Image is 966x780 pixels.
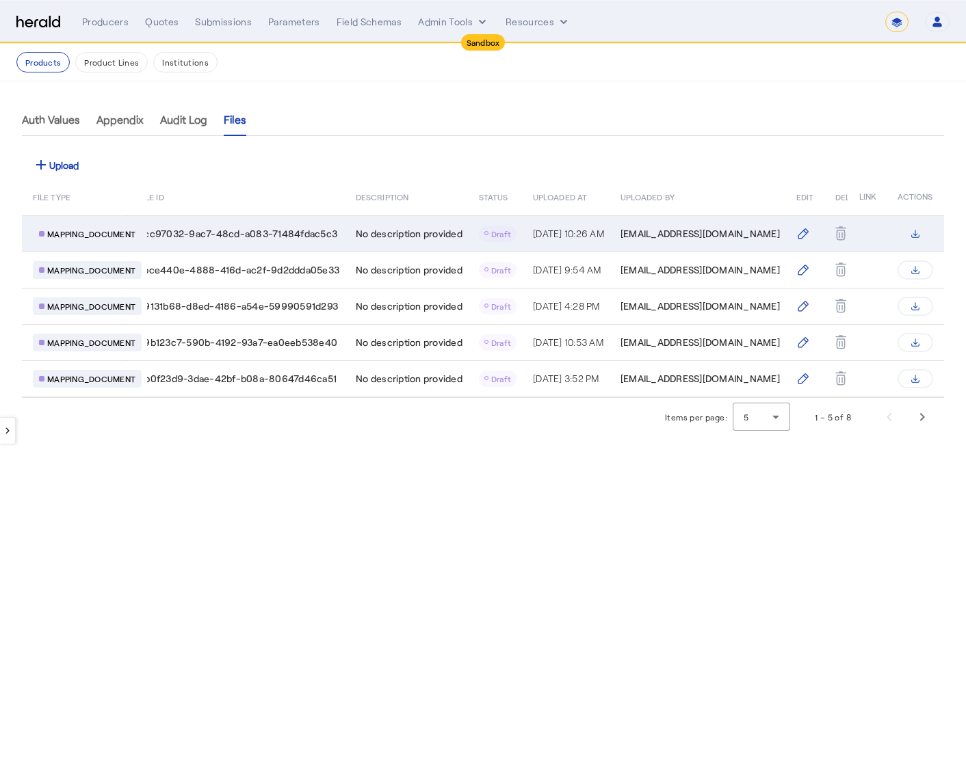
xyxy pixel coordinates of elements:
[82,15,129,29] div: Producers
[195,15,252,29] div: Submissions
[621,336,780,349] span: [EMAIL_ADDRESS][DOMAIN_NAME]
[744,412,749,422] span: 5
[796,189,813,203] span: EDIT
[33,189,70,203] span: FILE TYPE
[491,265,511,275] span: Draft
[356,336,462,349] span: No description provided
[224,114,246,125] span: Files
[356,227,462,241] span: No description provided
[47,373,135,384] span: MAPPING_DOCUMENT
[47,301,135,312] span: MAPPING_DOCUMENT
[356,299,462,313] span: No description provided
[665,410,727,424] div: Items per page:
[16,52,70,72] button: Products
[533,336,603,348] span: [DATE] 10:53 AM
[224,103,246,136] a: Files
[138,336,337,349] span: c9b123c7-590b-4192-93a7-ea0eeb538e40
[906,401,939,433] button: Next page
[491,301,511,311] span: Draft
[47,337,135,348] span: MAPPING_DOCUMENT
[16,16,60,29] img: Herald Logo
[491,338,511,347] span: Draft
[1,425,14,437] mat-icon: keyboard_arrow_left
[461,34,506,51] div: Sandbox
[22,114,80,125] span: Auth Values
[356,189,408,203] span: DESCRIPTION
[533,300,600,312] span: [DATE] 4:28 PM
[138,372,337,386] span: 6b0f23d9-3dae-42bf-b08a-80647d46ca51
[835,189,865,203] span: DELETE
[533,373,599,384] span: [DATE] 3:52 PM
[533,228,604,239] span: [DATE] 10:26 AM
[96,114,144,125] span: Appendix
[887,177,944,215] th: Actions
[533,264,601,275] span: [DATE] 9:54 AM
[621,263,780,277] span: [EMAIL_ADDRESS][DOMAIN_NAME]
[418,15,489,29] button: internal dropdown menu
[22,103,80,136] a: Auth Values
[138,189,164,203] span: FILE ID
[815,410,851,424] div: 1 – 5 of 8
[491,229,511,239] span: Draft
[356,372,462,386] span: No description provided
[138,299,338,313] span: d9131b68-d8ed-4186-a54e-59990591d293
[138,263,339,277] span: abce440e-4888-416d-ac2f-9d2ddda05e33
[621,227,780,241] span: [EMAIL_ADDRESS][DOMAIN_NAME]
[47,265,135,275] span: MAPPING_DOCUMENT
[47,228,135,239] span: MAPPING_DOCUMENT
[153,52,218,72] button: Institutions
[75,52,148,72] button: Product Lines
[848,177,887,215] th: Link
[621,189,675,203] span: UPLOADED BY
[160,114,207,125] span: Audit Log
[96,103,144,136] a: Appendix
[337,15,402,29] div: Field Schemas
[479,189,508,203] span: STATUS
[621,372,780,386] span: [EMAIL_ADDRESS][DOMAIN_NAME]
[268,15,320,29] div: Parameters
[33,157,79,173] div: Upload
[145,15,179,29] div: Quotes
[356,263,462,277] span: No description provided
[33,157,49,173] mat-icon: add
[506,15,571,29] button: Resources dropdown menu
[160,103,207,136] a: Audit Log
[491,374,511,384] span: Draft
[138,227,337,241] span: ccc97032-9ac7-48cd-a083-71484fdac5c3
[22,152,90,177] button: Upload
[621,299,780,313] span: [EMAIL_ADDRESS][DOMAIN_NAME]
[533,189,587,203] span: UPLOADED AT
